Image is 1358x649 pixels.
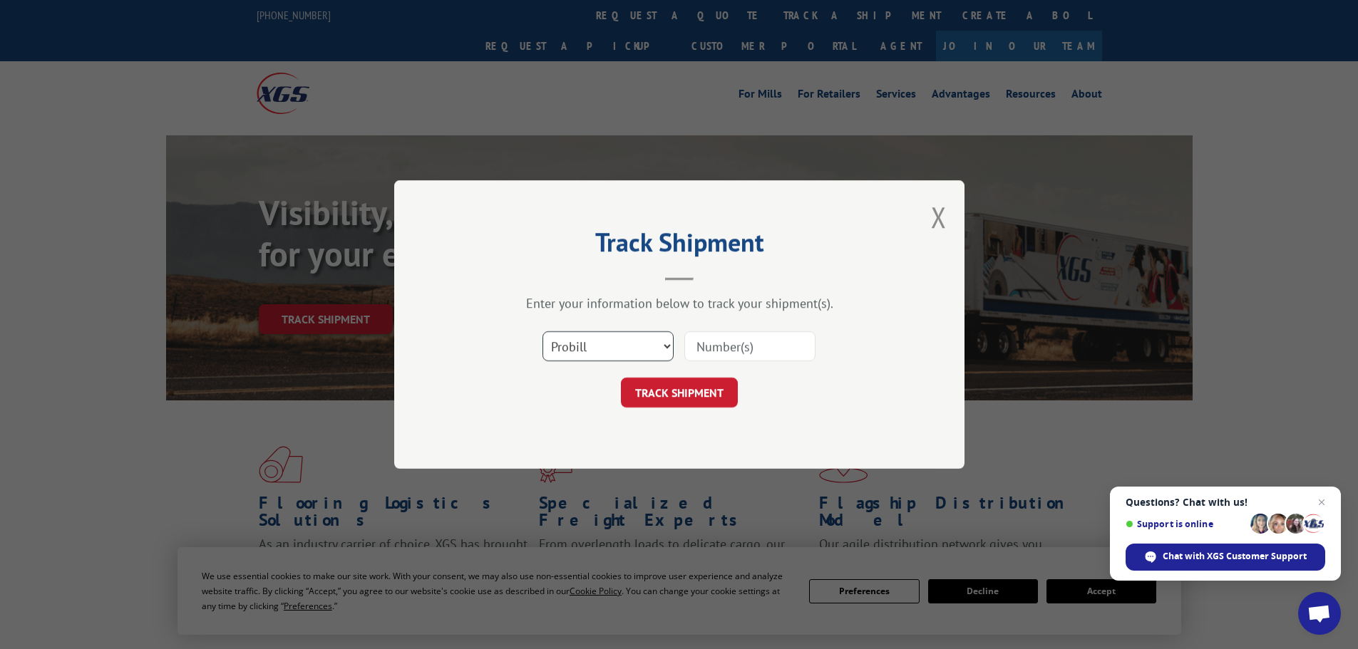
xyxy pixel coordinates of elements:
[931,198,947,236] button: Close modal
[1163,550,1307,563] span: Chat with XGS Customer Support
[465,295,893,311] div: Enter your information below to track your shipment(s).
[1126,497,1325,508] span: Questions? Chat with us!
[1298,592,1341,635] div: Open chat
[621,378,738,407] button: TRACK SHIPMENT
[1126,544,1325,571] div: Chat with XGS Customer Support
[1126,519,1245,529] span: Support is online
[1313,494,1330,511] span: Close chat
[465,232,893,259] h2: Track Shipment
[684,331,816,361] input: Number(s)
